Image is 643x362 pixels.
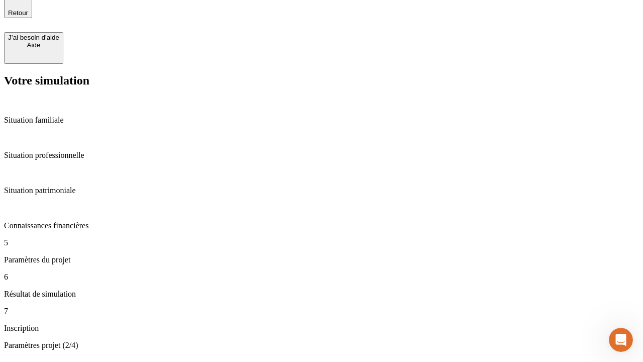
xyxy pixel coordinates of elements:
[8,34,59,41] div: J’ai besoin d'aide
[4,186,639,195] p: Situation patrimoniale
[4,341,639,350] p: Paramètres projet (2/4)
[8,9,28,17] span: Retour
[4,290,639,299] p: Résultat de simulation
[609,328,633,352] iframe: Intercom live chat
[8,41,59,49] div: Aide
[4,307,639,316] p: 7
[4,273,639,282] p: 6
[4,255,639,264] p: Paramètres du projet
[4,116,639,125] p: Situation familiale
[4,32,63,64] button: J’ai besoin d'aideAide
[4,221,639,230] p: Connaissances financières
[4,74,639,87] h2: Votre simulation
[4,238,639,247] p: 5
[4,324,639,333] p: Inscription
[4,151,639,160] p: Situation professionnelle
